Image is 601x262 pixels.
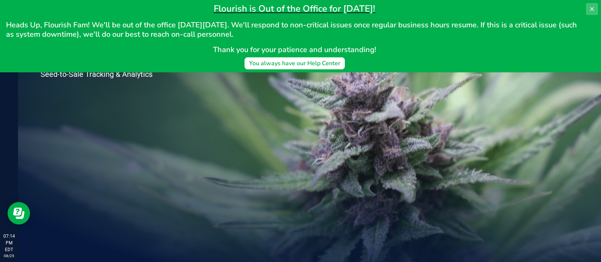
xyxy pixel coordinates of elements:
[3,233,15,253] p: 07:14 PM EDT
[6,20,579,39] span: Heads Up, Flourish Fam! We'll be out of the office [DATE][DATE]. We'll respond to non-critical is...
[41,70,183,78] p: Seed-to-Sale Tracking & Analytics
[213,45,376,55] span: Thank you for your patience and understanding!
[214,3,375,15] span: Flourish is Out of the Office for [DATE]!
[249,59,340,68] div: You always have our Help Center
[3,253,15,259] p: 08/25
[8,202,30,225] iframe: Resource center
